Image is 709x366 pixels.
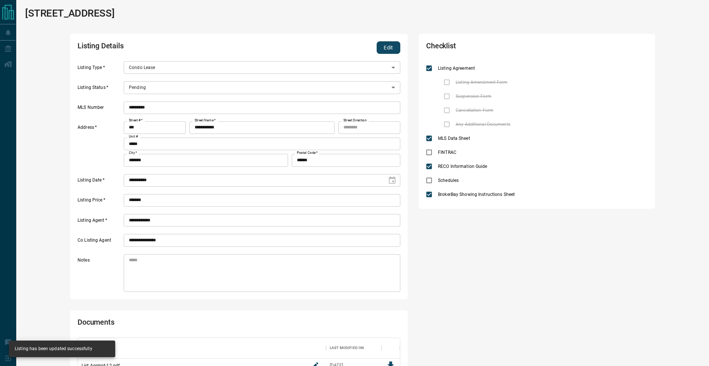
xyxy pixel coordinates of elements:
[436,191,517,198] span: BrokerBay Showing Instructions Sheet
[195,118,216,123] label: Street Name
[25,7,114,19] h1: [STREET_ADDRESS]
[297,151,318,155] label: Postal Code
[454,121,512,128] span: Any Additional Documents
[78,104,122,114] label: MLS Number
[129,134,138,139] label: Unit #
[454,93,493,100] span: Suspension Form
[78,197,122,207] label: Listing Price
[78,217,122,227] label: Listing Agent
[426,41,559,54] h2: Checklist
[326,338,381,358] div: Last Modified On
[436,149,458,156] span: FINTRAC
[78,177,122,187] label: Listing Date
[78,338,326,358] div: Filename
[436,163,489,170] span: RECO Information Guide
[78,257,122,292] label: Notes
[82,338,100,358] div: Filename
[454,79,509,86] span: Listing Amendment Form
[124,61,400,74] div: Condo Lease
[78,41,271,54] h2: Listing Details
[377,41,400,54] button: Edit
[124,81,400,94] div: Pending
[436,135,472,142] span: MLS Data Sheet
[436,65,477,72] span: Listing Agreement
[15,343,92,355] div: Listing has been updated successfully
[436,177,460,184] span: Schedules
[78,65,122,74] label: Listing Type
[129,151,137,155] label: City
[330,338,364,358] div: Last Modified On
[454,107,495,114] span: Cancellation Form
[78,84,122,94] label: Listing Status
[129,118,143,123] label: Street #
[343,118,367,123] label: Street Direction
[78,124,122,166] label: Address
[78,318,271,330] h2: Documents
[78,237,122,247] label: Co Listing Agent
